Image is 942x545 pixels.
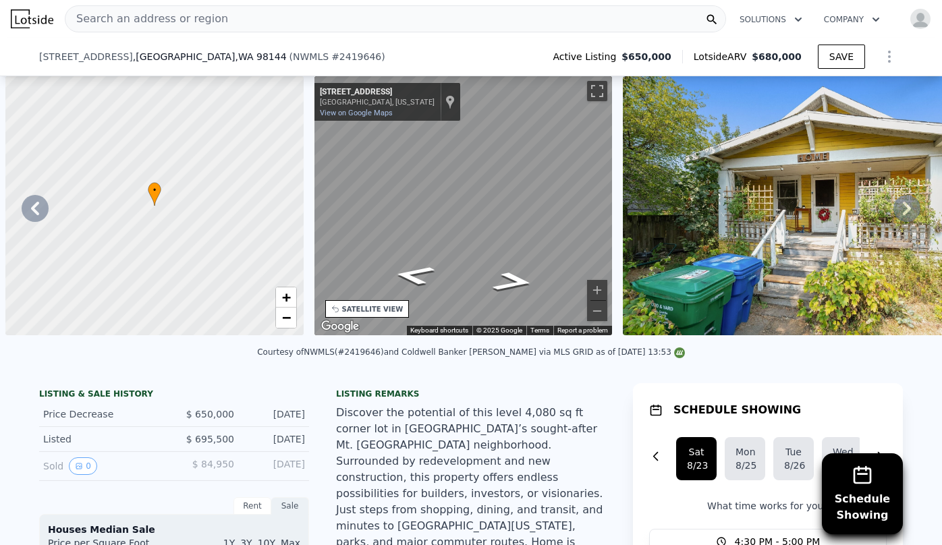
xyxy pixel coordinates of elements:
[192,459,234,469] span: $ 84,950
[673,402,801,418] h1: SCHEDULE SHOWING
[281,289,290,306] span: +
[587,81,607,101] button: Toggle fullscreen view
[736,459,754,472] div: 8/25
[813,7,891,32] button: Company
[318,318,362,335] img: Google
[476,326,522,334] span: © 2025 Google
[331,51,381,62] span: # 2419646
[621,50,671,63] span: $650,000
[818,45,865,69] button: SAVE
[43,457,163,475] div: Sold
[11,9,53,28] img: Lotside
[133,50,287,63] span: , [GEOGRAPHIC_DATA]
[694,50,752,63] span: Lotside ARV
[235,51,286,62] span: , WA 98144
[773,437,814,480] button: Tue8/26
[320,109,393,117] a: View on Google Maps
[725,437,765,480] button: Mon8/25
[281,309,290,326] span: −
[784,445,803,459] div: Tue
[320,87,435,98] div: [STREET_ADDRESS]
[245,432,305,446] div: [DATE]
[784,459,803,472] div: 8/26
[557,326,608,334] a: Report a problem
[320,98,435,107] div: [GEOGRAPHIC_DATA], [US_STATE]
[752,51,802,62] span: $680,000
[530,326,549,334] a: Terms (opens in new tab)
[148,182,161,206] div: •
[289,50,385,63] div: ( )
[376,260,452,289] path: Go South, Courtland Pl S
[276,308,296,328] a: Zoom out
[233,497,271,515] div: Rent
[69,457,97,475] button: View historical data
[674,347,685,358] img: NWMLS Logo
[649,499,887,513] p: What time works for you?
[822,453,903,534] button: ScheduleShowing
[314,76,613,335] div: Street View
[410,326,468,335] button: Keyboard shortcuts
[687,445,706,459] div: Sat
[257,347,685,357] div: Courtesy of NWMLS (#2419646) and Coldwell Banker [PERSON_NAME] via MLS GRID as of [DATE] 13:53
[39,50,133,63] span: [STREET_ADDRESS]
[293,51,329,62] span: NWMLS
[676,437,717,480] button: Sat8/23
[553,50,621,63] span: Active Listing
[729,7,813,32] button: Solutions
[687,459,706,472] div: 8/23
[43,432,163,446] div: Listed
[276,287,296,308] a: Zoom in
[245,407,305,421] div: [DATE]
[148,184,161,196] span: •
[910,8,931,30] img: avatar
[65,11,228,27] span: Search an address or region
[186,409,234,420] span: $ 650,000
[833,445,852,459] div: Wed
[271,497,309,515] div: Sale
[39,389,309,402] div: LISTING & SALE HISTORY
[186,434,234,444] span: $ 695,500
[342,304,404,314] div: SATELLITE VIEW
[336,389,606,399] div: Listing remarks
[318,318,362,335] a: Open this area in Google Maps (opens a new window)
[736,445,754,459] div: Mon
[475,267,551,296] path: Go North, Courtland Pl S
[587,280,607,300] button: Zoom in
[48,523,300,536] div: Houses Median Sale
[445,94,455,109] a: Show location on map
[43,407,163,421] div: Price Decrease
[245,457,305,475] div: [DATE]
[587,301,607,321] button: Zoom out
[876,43,903,70] button: Show Options
[314,76,613,335] div: Map
[822,437,862,480] button: Wed8/27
